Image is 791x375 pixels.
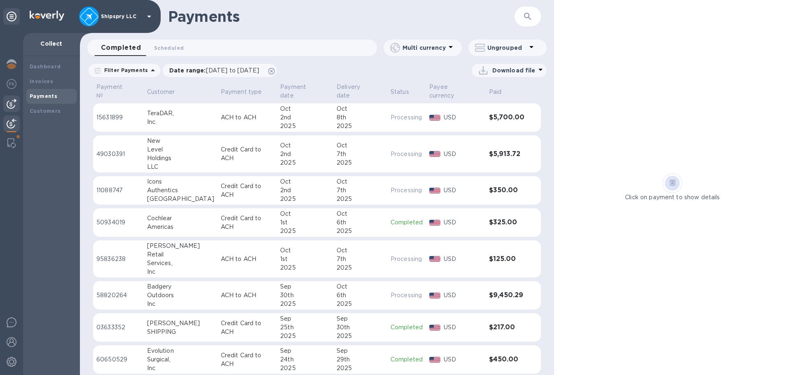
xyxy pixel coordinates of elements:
div: 2025 [337,122,384,130]
div: Oct [280,177,330,186]
div: 2025 [280,332,330,340]
p: Processing [391,113,423,122]
p: Paid [489,88,502,96]
p: Credit Card to ACH [221,214,274,231]
p: Payment type [221,88,262,96]
div: 2nd [280,186,330,195]
div: Sep [280,282,330,291]
div: 8th [337,113,384,122]
div: Sep [280,347,330,355]
img: Logo [30,11,64,21]
div: Date range:[DATE] to [DATE] [163,64,277,77]
div: 1st [280,218,330,227]
p: Multi currency [403,44,446,52]
div: SHIPPING [147,328,214,336]
div: 2025 [280,364,330,373]
img: USD [429,293,440,298]
p: Ungrouped [487,44,527,52]
span: [DATE] to [DATE] [206,67,259,74]
span: Status [391,88,420,96]
span: Paid [489,88,513,96]
div: 30th [280,291,330,300]
div: 29th [337,355,384,364]
p: 50934019 [96,218,140,227]
div: Cochlear [147,214,214,223]
h3: $9,450.29 [489,291,524,299]
div: [PERSON_NAME] [147,319,214,328]
div: TeraDAR, [147,109,214,118]
div: 6th [337,291,384,300]
div: Inc [147,268,214,276]
p: USD [444,113,482,122]
p: Credit Card to ACH [221,319,274,336]
div: Inc [147,364,214,373]
p: Delivery date [337,83,373,100]
b: Invoices [30,78,53,84]
p: Payment № [96,83,130,100]
p: Credit Card to ACH [221,351,274,368]
div: 2025 [337,227,384,235]
div: Surgical, [147,355,214,364]
div: 6th [337,218,384,227]
span: Payment № [96,83,140,100]
div: Holdings [147,154,214,163]
p: USD [444,186,482,195]
h3: $5,913.72 [489,150,524,158]
b: Payments [30,93,57,99]
p: Customer [147,88,175,96]
p: USD [444,150,482,158]
p: USD [444,323,482,332]
p: USD [444,355,482,364]
div: Oct [337,210,384,218]
p: 95836238 [96,255,140,263]
p: Processing [391,186,423,195]
p: Processing [391,150,423,158]
img: Foreign exchange [7,79,16,89]
div: Sep [337,314,384,323]
p: Click on payment to show details [625,193,720,202]
div: Oct [337,282,384,291]
div: 1st [280,255,330,263]
div: Badgery [147,282,214,291]
h1: Payments [168,8,515,25]
div: Inc. [147,118,214,126]
h3: $325.00 [489,219,524,226]
img: USD [429,188,440,193]
div: Oct [337,105,384,113]
img: USD [429,357,440,363]
b: Customers [30,108,61,114]
h3: $217.00 [489,324,524,331]
p: USD [444,291,482,300]
div: Outdoors [147,291,214,300]
p: Download file [492,66,536,75]
p: 15631899 [96,113,140,122]
p: Collect [30,40,73,48]
div: 2nd [280,113,330,122]
div: 2025 [280,195,330,203]
p: Completed [391,355,423,364]
div: Oct [280,141,330,150]
b: Dashboard [30,63,61,70]
div: [PERSON_NAME] [147,242,214,250]
img: USD [429,220,440,226]
p: USD [444,218,482,227]
div: Unpin categories [3,8,20,25]
p: Shipspry LLC [101,14,142,19]
p: Payee currency [429,83,471,100]
p: Filter Payments [101,67,148,74]
div: Inc [147,300,214,308]
div: Americas [147,223,214,231]
img: USD [429,151,440,157]
p: USD [444,255,482,263]
p: 49030391 [96,150,140,158]
p: Completed [391,323,423,332]
p: 03633352 [96,323,140,332]
div: Sep [280,314,330,323]
h3: $5,700.00 [489,114,524,121]
div: [GEOGRAPHIC_DATA] [147,195,214,203]
span: Payment date [280,83,330,100]
span: Scheduled [154,44,184,52]
div: 2025 [280,263,330,272]
div: Oct [280,105,330,113]
div: Evolution [147,347,214,355]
